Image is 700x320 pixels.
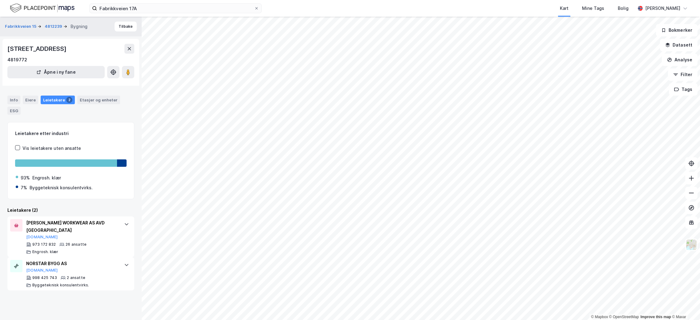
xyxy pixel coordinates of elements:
button: [DOMAIN_NAME] [26,268,58,273]
div: Engrosh. klær [32,174,61,182]
div: Leietakere (2) [7,207,134,214]
div: [PERSON_NAME] [645,5,680,12]
iframe: Chat Widget [669,290,700,320]
div: Bolig [618,5,629,12]
div: Byggeteknisk konsulentvirks. [32,283,89,288]
button: [DOMAIN_NAME] [26,235,58,240]
button: Analyse [662,54,698,66]
a: Mapbox [591,315,608,319]
button: Filter [668,68,698,81]
div: 7% [21,184,27,191]
div: Leietakere [41,96,75,104]
div: [PERSON_NAME] WORKWEAR AS AVD [GEOGRAPHIC_DATA] [26,219,118,234]
div: 998 425 743 [32,275,57,280]
img: Z [686,239,697,251]
div: Engrosh. klær [32,249,59,254]
button: Datasett [660,39,698,51]
div: Bygning [71,23,87,30]
button: Tags [669,83,698,96]
div: 4819772 [7,56,27,64]
div: NORSTAR BYGG AS [26,260,118,267]
div: Kart [560,5,568,12]
div: Etasjer og enheter [80,97,118,103]
input: Søk på adresse, matrikkel, gårdeiere, leietakere eller personer [97,4,254,13]
button: Fabrikkveien 15 [5,23,38,30]
button: Tilbake [115,22,137,31]
div: 2 ansatte [67,275,85,280]
button: 4812239 [45,23,63,30]
div: 973 172 832 [32,242,56,247]
button: Bokmerker [656,24,698,36]
button: Åpne i ny fane [7,66,105,78]
div: ESG [7,107,21,115]
div: [STREET_ADDRESS] [7,44,68,54]
img: logo.f888ab2527a4732fd821a326f86c7f29.svg [10,3,75,14]
div: Kontrollprogram for chat [669,290,700,320]
div: 2 [66,97,72,103]
div: Leietakere etter industri [15,130,127,137]
div: Vis leietakere uten ansatte [22,145,81,152]
div: 26 ansatte [66,242,87,247]
a: Improve this map [641,315,671,319]
a: OpenStreetMap [609,315,639,319]
div: 93% [21,174,30,182]
div: Eiere [23,96,38,104]
div: Info [7,96,20,104]
div: Byggeteknisk konsulentvirks. [30,184,93,191]
div: Mine Tags [582,5,604,12]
